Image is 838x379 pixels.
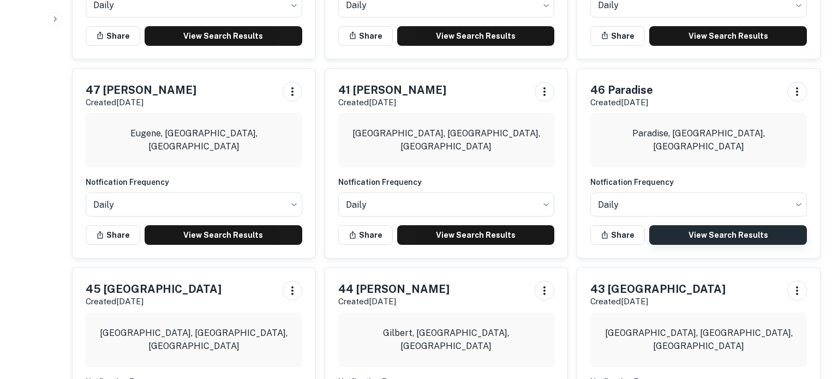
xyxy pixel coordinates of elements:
h5: 43 [GEOGRAPHIC_DATA] [590,281,726,297]
p: Created [DATE] [338,295,450,308]
h5: 45 [GEOGRAPHIC_DATA] [86,281,222,297]
p: [GEOGRAPHIC_DATA], [GEOGRAPHIC_DATA], [GEOGRAPHIC_DATA] [94,327,294,353]
p: Created [DATE] [338,96,446,109]
p: Paradise, [GEOGRAPHIC_DATA], [GEOGRAPHIC_DATA] [599,127,798,153]
button: Share [86,225,140,245]
h5: 46 Paradise [590,82,653,98]
h5: 47 [PERSON_NAME] [86,82,196,98]
h6: Notfication Frequency [590,176,807,188]
a: View Search Results [397,26,555,46]
p: Created [DATE] [590,96,653,109]
p: Gilbert, [GEOGRAPHIC_DATA], [GEOGRAPHIC_DATA] [347,327,546,353]
a: View Search Results [649,26,807,46]
p: Eugene, [GEOGRAPHIC_DATA], [GEOGRAPHIC_DATA] [94,127,294,153]
h6: Notfication Frequency [338,176,555,188]
p: [GEOGRAPHIC_DATA], [GEOGRAPHIC_DATA], [GEOGRAPHIC_DATA] [599,327,798,353]
button: Share [86,26,140,46]
p: [GEOGRAPHIC_DATA], [GEOGRAPHIC_DATA], [GEOGRAPHIC_DATA] [347,127,546,153]
iframe: Chat Widget [783,292,838,344]
div: Without label [86,189,302,220]
p: Created [DATE] [86,295,222,308]
div: Without label [590,189,807,220]
button: Share [590,26,645,46]
button: Share [338,26,393,46]
h5: 41 [PERSON_NAME] [338,82,446,98]
h6: Notfication Frequency [86,176,302,188]
a: View Search Results [145,26,302,46]
a: View Search Results [649,225,807,245]
div: Without label [338,189,555,220]
h5: 44 [PERSON_NAME] [338,281,450,297]
p: Created [DATE] [590,295,726,308]
button: Share [590,225,645,245]
button: Share [338,225,393,245]
p: Created [DATE] [86,96,196,109]
a: View Search Results [145,225,302,245]
a: View Search Results [397,225,555,245]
